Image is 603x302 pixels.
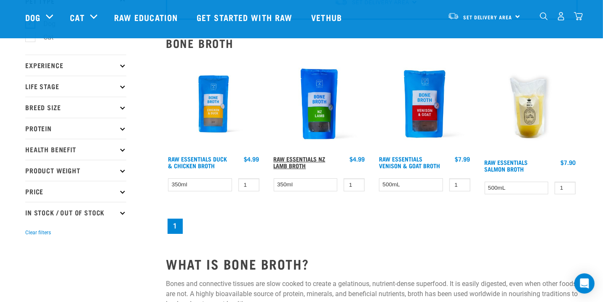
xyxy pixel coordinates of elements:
h2: Bone Broth [166,37,578,50]
a: Raw Essentials NZ Lamb Broth [274,157,326,167]
p: Product Weight [25,160,126,181]
p: Experience [25,55,126,76]
a: Raw Essentials Salmon Broth [485,161,528,170]
img: van-moving.png [448,12,459,20]
input: 1 [344,178,365,191]
h2: WHAT IS BONE BROTH? [166,256,578,271]
div: $7.90 [560,159,576,166]
label: Cat [30,32,57,42]
img: home-icon-1@2x.png [540,12,548,20]
button: Clear filters [25,229,51,236]
a: Raw Essentials Venison & Goat Broth [379,157,440,167]
div: $4.99 [350,156,365,162]
span: Set Delivery Area [463,16,512,19]
img: Raw Essentials Venison Goat Novel Protein Hypoallergenic Bone Broth Cats & Dogs [377,56,472,152]
img: Raw Essentials New Zealand Lamb Bone Broth For Cats & Dogs [272,56,367,152]
p: In Stock / Out Of Stock [25,202,126,223]
img: RE Product Shoot 2023 Nov8793 1 [166,56,261,152]
p: Price [25,181,126,202]
a: Get started with Raw [188,0,303,34]
a: Vethub [303,0,352,34]
p: Life Stage [25,76,126,97]
a: Cat [70,11,84,24]
div: Open Intercom Messenger [574,273,595,294]
p: Protein [25,118,126,139]
a: Raw Education [106,0,188,34]
a: Dog [25,11,40,24]
p: Breed Size [25,97,126,118]
img: Salmon Broth [483,56,578,155]
img: user.png [557,12,566,21]
input: 1 [449,178,470,191]
a: Raw Essentials Duck & Chicken Broth [168,157,227,167]
input: 1 [555,182,576,195]
a: Page 1 [168,219,183,234]
p: Health Benefit [25,139,126,160]
img: home-icon@2x.png [574,12,583,21]
nav: pagination [166,217,578,236]
div: $4.99 [244,156,259,162]
input: 1 [238,178,259,191]
div: $7.99 [455,156,470,162]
